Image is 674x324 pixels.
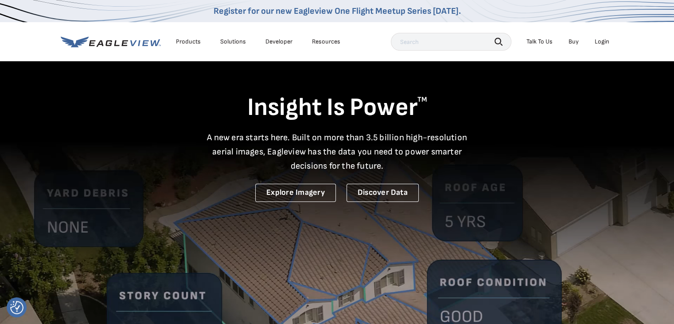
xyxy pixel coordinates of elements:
[347,184,419,202] a: Discover Data
[10,301,23,314] img: Revisit consent button
[202,130,473,173] p: A new era starts here. Built on more than 3.5 billion high-resolution aerial images, Eagleview ha...
[214,6,461,16] a: Register for our new Eagleview One Flight Meetup Series [DATE].
[595,38,609,46] div: Login
[220,38,246,46] div: Solutions
[61,92,614,123] h1: Insight Is Power
[176,38,201,46] div: Products
[10,301,23,314] button: Consent Preferences
[391,33,511,51] input: Search
[569,38,579,46] a: Buy
[265,38,292,46] a: Developer
[417,95,427,104] sup: TM
[312,38,340,46] div: Resources
[255,184,336,202] a: Explore Imagery
[526,38,553,46] div: Talk To Us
